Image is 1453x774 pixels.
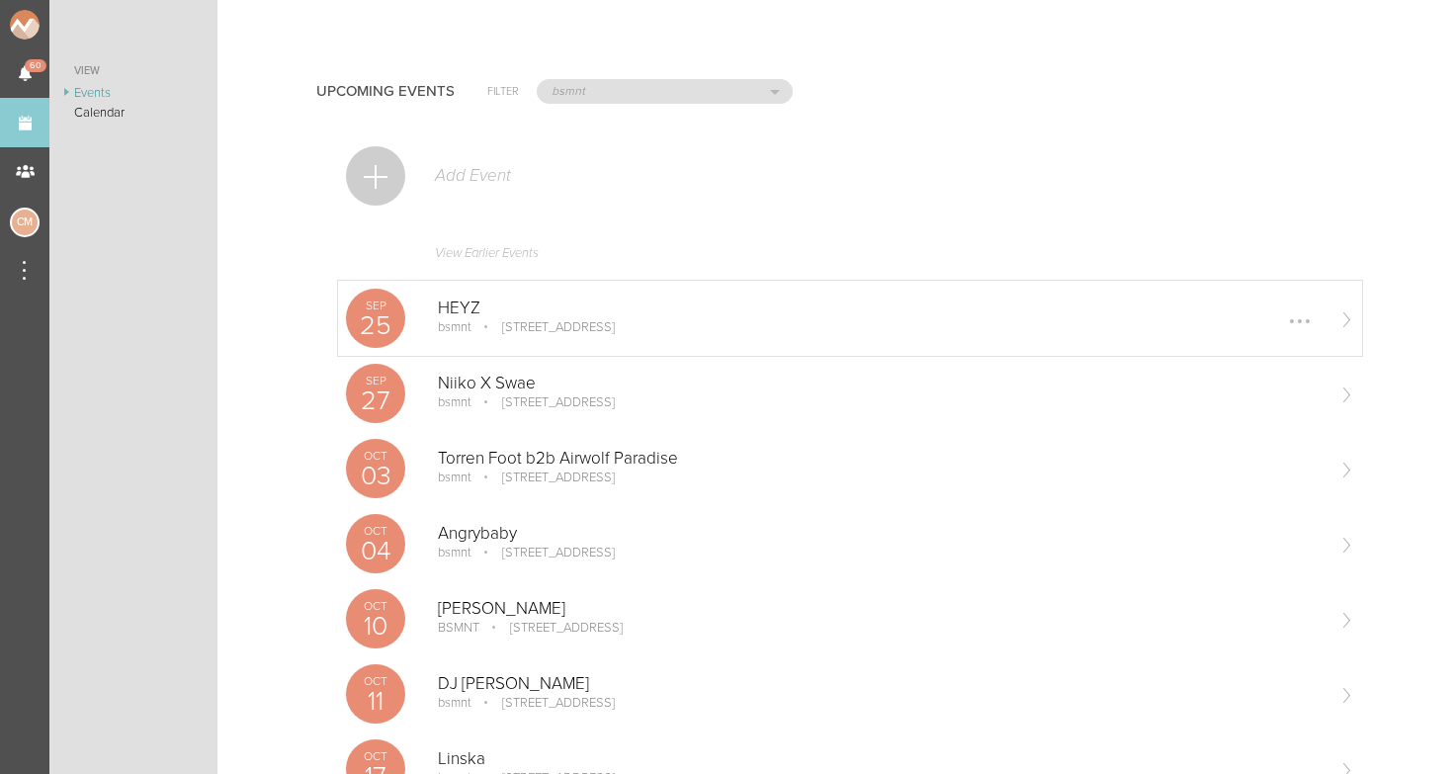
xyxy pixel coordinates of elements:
p: Oct [346,750,405,762]
p: [STREET_ADDRESS] [474,394,615,410]
div: Charlie McGinley [10,208,40,237]
p: HEYZ [438,299,1323,318]
a: View [49,59,217,83]
p: Linska [438,749,1323,769]
p: DJ [PERSON_NAME] [438,674,1323,694]
p: 04 [346,538,405,564]
p: Niiko X Swae [438,374,1323,393]
p: Sep [346,375,405,387]
p: 03 [346,463,405,489]
span: 60 [25,59,46,72]
p: Add Event [433,166,511,186]
p: Sep [346,300,405,311]
p: [STREET_ADDRESS] [482,620,623,636]
p: [STREET_ADDRESS] [474,319,615,335]
p: [PERSON_NAME] [438,599,1323,619]
p: 25 [346,312,405,339]
p: bsmnt [438,695,471,711]
p: bsmnt [438,545,471,560]
p: Angrybaby [438,524,1323,544]
p: bsmnt [438,319,471,335]
p: Torren Foot b2b Airwolf Paradise [438,449,1323,469]
p: Oct [346,600,405,612]
p: 11 [346,688,405,715]
p: Oct [346,450,405,462]
p: [STREET_ADDRESS] [474,695,615,711]
p: bsmnt [438,470,471,485]
a: View Earlier Events [346,235,1354,281]
h6: Filter [487,83,519,100]
p: Oct [346,525,405,537]
a: Calendar [49,103,217,123]
p: [STREET_ADDRESS] [474,545,615,560]
p: BSMNT [438,620,479,636]
p: 10 [346,613,405,640]
p: bsmnt [438,394,471,410]
h4: Upcoming Events [316,83,455,100]
img: NOMAD [10,10,122,40]
p: [STREET_ADDRESS] [474,470,615,485]
a: Events [49,83,217,103]
p: 27 [346,387,405,414]
p: Oct [346,675,405,687]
